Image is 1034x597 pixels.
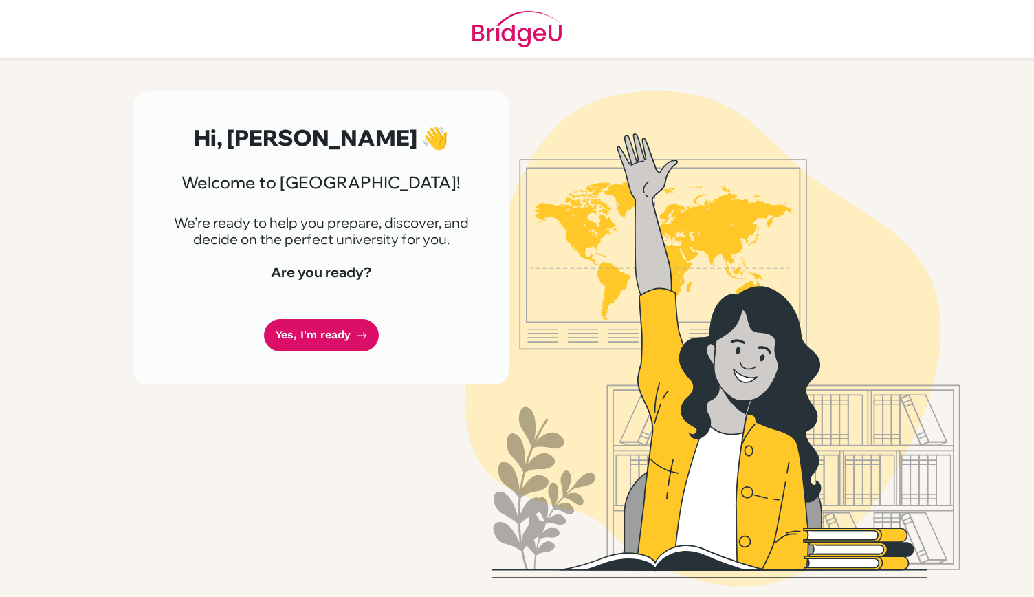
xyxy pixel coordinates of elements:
[166,124,476,151] h2: Hi, [PERSON_NAME] 👋
[166,264,476,281] h4: Are you ready?
[264,319,379,351] a: Yes, I'm ready
[166,215,476,248] p: We're ready to help you prepare, discover, and decide on the perfect university for you.
[166,173,476,193] h3: Welcome to [GEOGRAPHIC_DATA]!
